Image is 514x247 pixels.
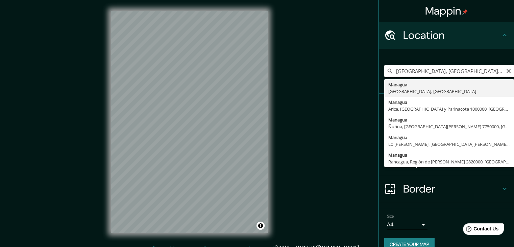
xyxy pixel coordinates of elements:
[388,106,510,112] div: Arica, [GEOGRAPHIC_DATA] y Parinacota 1000000, [GEOGRAPHIC_DATA]
[506,67,511,74] button: Clear
[387,219,427,230] div: A4
[379,121,514,148] div: Style
[384,65,514,77] input: Pick your city or area
[379,94,514,121] div: Pins
[388,152,510,158] div: Managua
[256,222,265,230] button: Toggle attribution
[388,81,510,88] div: Managua
[403,28,500,42] h4: Location
[454,221,507,240] iframe: Help widget launcher
[388,141,510,148] div: Lo [PERSON_NAME], [GEOGRAPHIC_DATA][PERSON_NAME] 9120000, [GEOGRAPHIC_DATA]
[388,123,510,130] div: Ñuñoa, [GEOGRAPHIC_DATA][PERSON_NAME] 7750000, [GEOGRAPHIC_DATA]
[388,134,510,141] div: Managua
[388,99,510,106] div: Managua
[387,214,394,219] label: Size
[403,182,500,196] h4: Border
[403,155,500,169] h4: Layout
[388,88,510,95] div: [GEOGRAPHIC_DATA], [GEOGRAPHIC_DATA]
[379,175,514,202] div: Border
[388,116,510,123] div: Managua
[379,148,514,175] div: Layout
[111,11,268,233] canvas: Map
[425,4,468,18] h4: Mappin
[462,9,468,15] img: pin-icon.png
[379,22,514,49] div: Location
[388,158,510,165] div: Rancagua, Región de [PERSON_NAME] 2820000, [GEOGRAPHIC_DATA]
